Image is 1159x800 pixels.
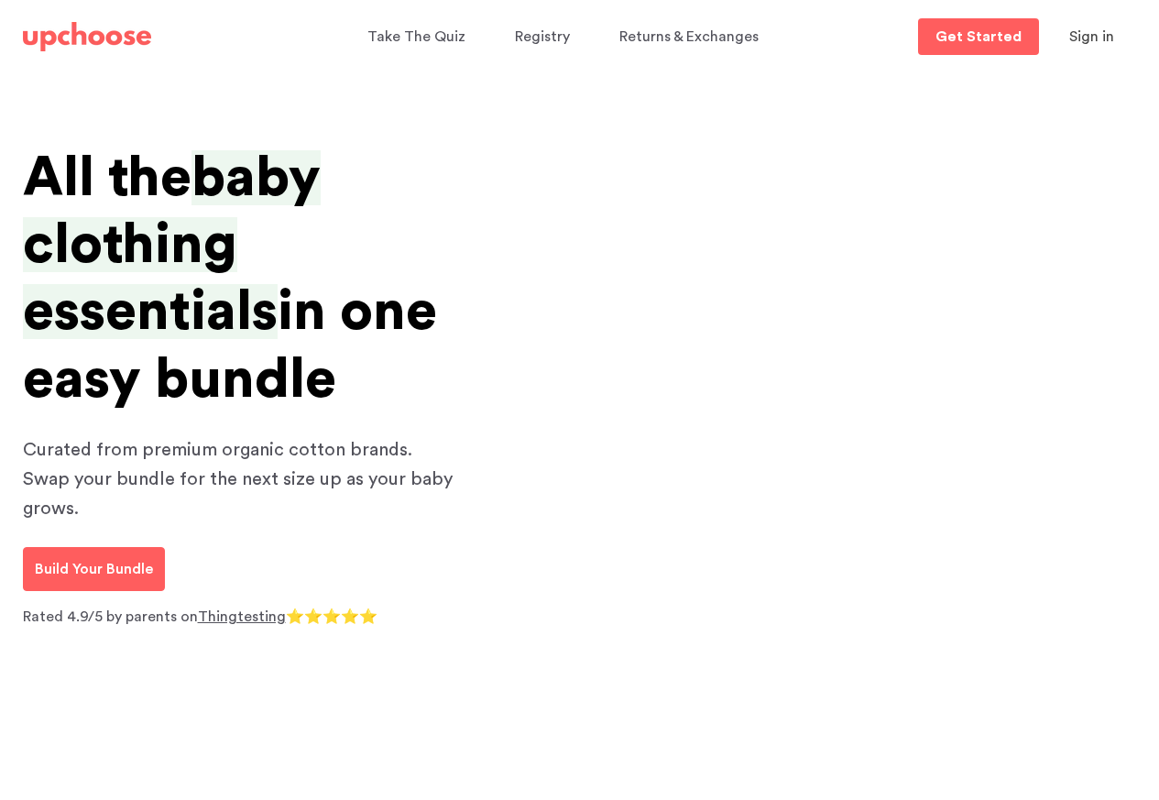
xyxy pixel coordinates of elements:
[1069,29,1114,44] span: Sign in
[918,18,1039,55] a: Get Started
[23,150,321,339] span: baby clothing essentials
[515,19,575,55] a: Registry
[23,18,151,56] a: UpChoose
[23,284,437,406] span: in one easy bundle
[619,19,764,55] a: Returns & Exchanges
[198,609,286,624] a: Thingtesting
[367,29,465,44] span: Take The Quiz
[286,609,377,624] span: ⭐⭐⭐⭐⭐
[23,22,151,51] img: UpChoose
[35,558,153,580] p: Build Your Bundle
[23,435,463,523] p: Curated from premium organic cotton brands. Swap your bundle for the next size up as your baby gr...
[515,29,570,44] span: Registry
[23,547,165,591] a: Build Your Bundle
[1046,18,1137,55] button: Sign in
[23,609,198,624] span: Rated 4.9/5 by parents on
[23,150,191,205] span: All the
[935,29,1022,44] p: Get Started
[367,19,471,55] a: Take The Quiz
[619,29,759,44] span: Returns & Exchanges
